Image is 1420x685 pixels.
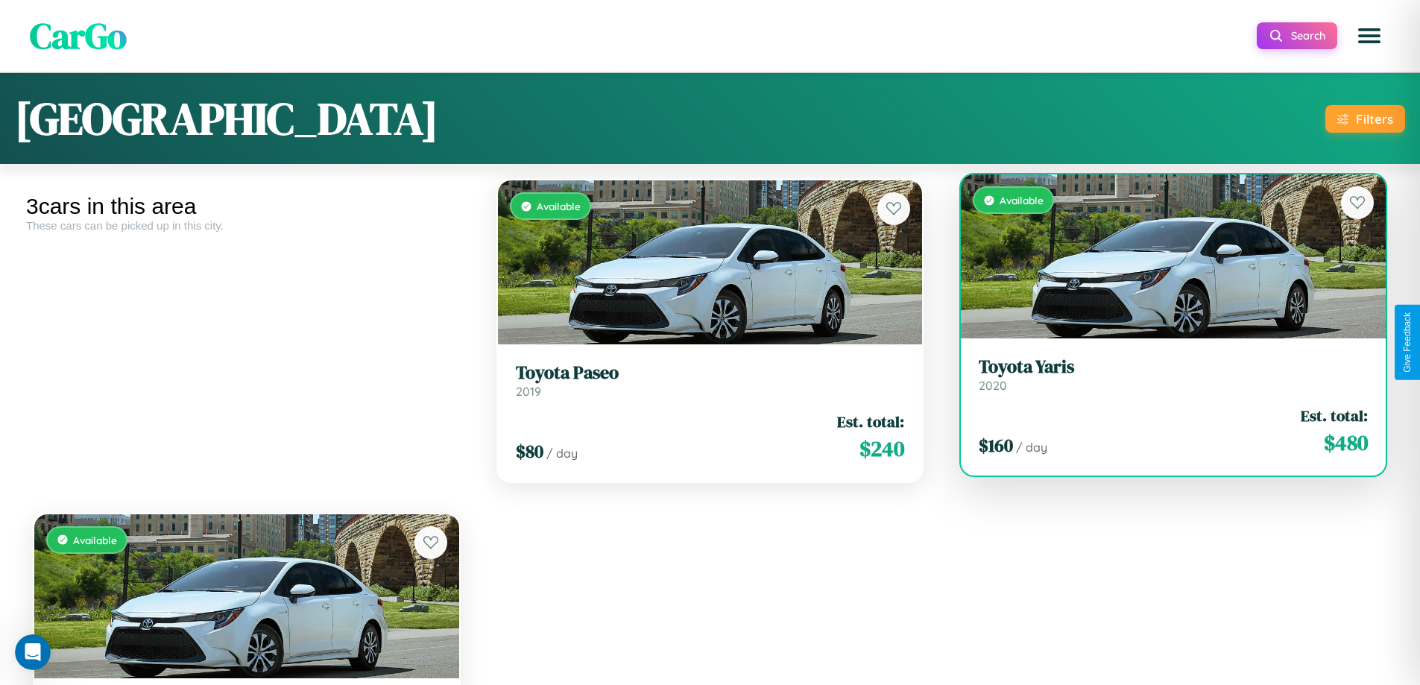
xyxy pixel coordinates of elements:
[1000,194,1044,206] span: Available
[537,200,581,212] span: Available
[979,356,1368,393] a: Toyota Yaris2020
[516,384,541,399] span: 2019
[1324,428,1368,458] span: $ 480
[30,11,127,60] span: CarGo
[859,434,904,464] span: $ 240
[1356,111,1393,127] div: Filters
[1402,312,1413,373] div: Give Feedback
[1348,15,1390,57] button: Open menu
[1291,29,1325,42] span: Search
[1325,105,1405,133] button: Filters
[516,439,543,464] span: $ 80
[1301,405,1368,426] span: Est. total:
[15,634,51,670] iframe: Intercom live chat
[26,219,467,232] div: These cars can be picked up in this city.
[979,378,1007,393] span: 2020
[979,356,1368,378] h3: Toyota Yaris
[516,362,905,399] a: Toyota Paseo2019
[516,362,905,384] h3: Toyota Paseo
[1257,22,1337,49] button: Search
[546,446,578,461] span: / day
[73,534,117,546] span: Available
[15,88,438,149] h1: [GEOGRAPHIC_DATA]
[837,411,904,432] span: Est. total:
[26,194,467,219] div: 3 cars in this area
[1016,440,1047,455] span: / day
[979,433,1013,458] span: $ 160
